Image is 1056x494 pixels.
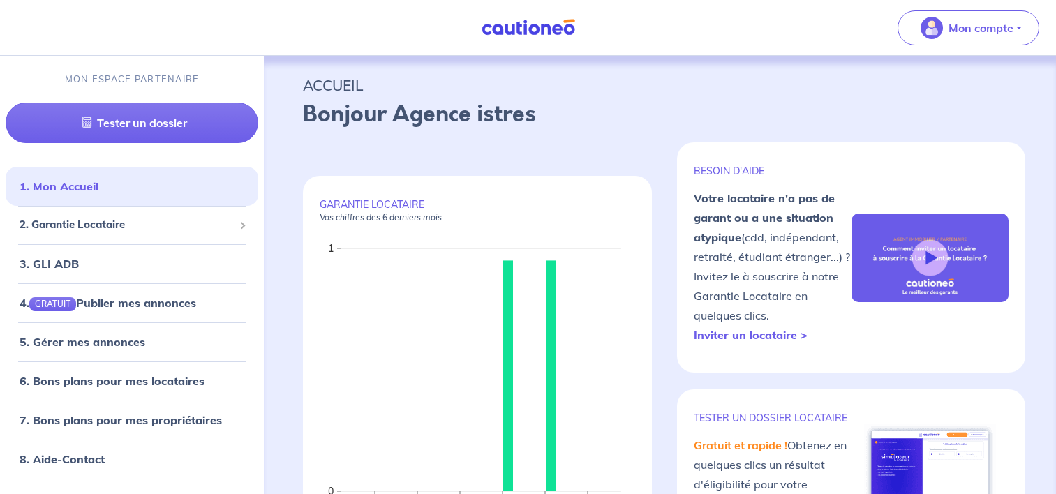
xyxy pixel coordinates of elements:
p: TESTER un dossier locataire [694,412,851,424]
a: 5. Gérer mes annonces [20,335,145,349]
div: 2. Garantie Locataire [6,211,258,239]
div: 8. Aide-Contact [6,445,258,473]
em: Gratuit et rapide ! [694,438,787,452]
a: 4.GRATUITPublier mes annonces [20,296,196,310]
p: Bonjour Agence istres [303,98,1017,131]
p: BESOIN D'AIDE [694,165,851,177]
a: 8. Aide-Contact [20,452,105,466]
p: MON ESPACE PARTENAIRE [65,73,200,86]
img: illu_account_valid_menu.svg [921,17,943,39]
span: 2. Garantie Locataire [20,217,234,233]
div: 1. Mon Accueil [6,172,258,200]
p: ACCUEIL [303,73,1017,98]
text: 1 [328,242,334,255]
div: 4.GRATUITPublier mes annonces [6,289,258,317]
p: Mon compte [949,20,1013,36]
div: 6. Bons plans pour mes locataires [6,367,258,395]
div: 5. Gérer mes annonces [6,328,258,356]
a: 6. Bons plans pour mes locataires [20,374,204,388]
img: Cautioneo [476,19,581,36]
div: 3. GLI ADB [6,250,258,278]
div: 7. Bons plans pour mes propriétaires [6,406,258,434]
button: illu_account_valid_menu.svgMon compte [898,10,1039,45]
strong: Votre locataire n'a pas de garant ou a une situation atypique [694,191,835,244]
a: Inviter un locataire > [694,328,808,342]
p: GARANTIE LOCATAIRE [320,198,635,223]
a: 7. Bons plans pour mes propriétaires [20,413,222,427]
a: 1. Mon Accueil [20,179,98,193]
p: (cdd, indépendant, retraité, étudiant étranger...) ? Invitez le à souscrire à notre Garantie Loca... [694,188,851,345]
a: 3. GLI ADB [20,257,79,271]
img: video-gli-new-none.jpg [852,214,1009,302]
a: Tester un dossier [6,103,258,143]
em: Vos chiffres des 6 derniers mois [320,212,442,223]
